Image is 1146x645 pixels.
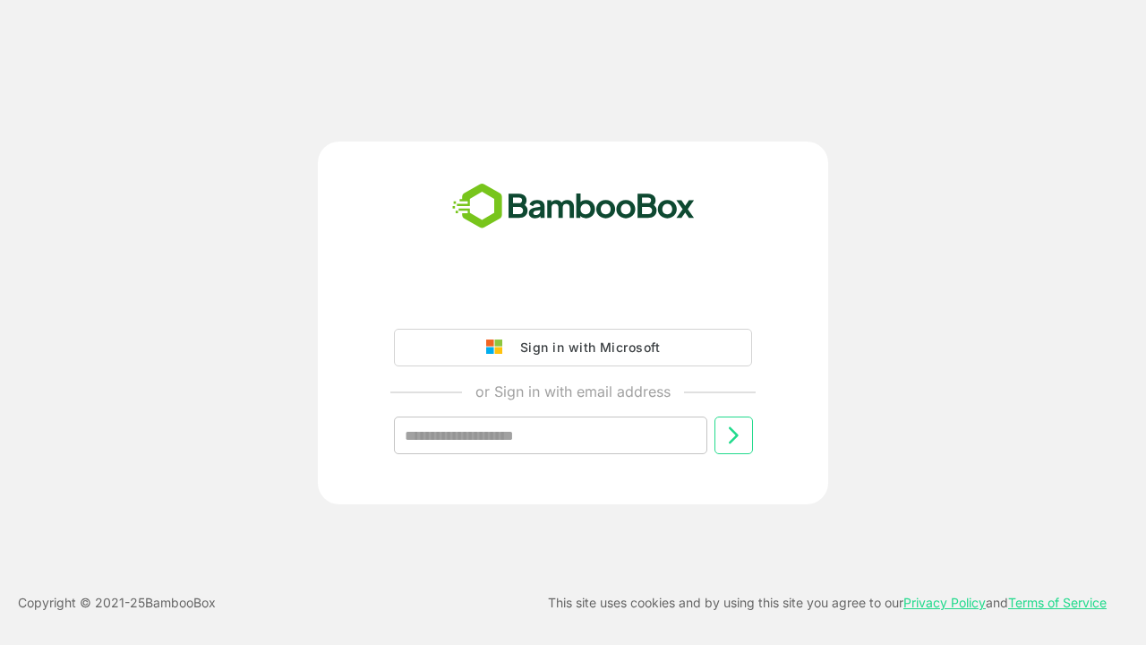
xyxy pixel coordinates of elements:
p: or Sign in with email address [475,381,671,402]
a: Terms of Service [1008,595,1107,610]
p: This site uses cookies and by using this site you agree to our and [548,592,1107,614]
img: google [486,340,511,356]
p: Copyright © 2021- 25 BambooBox [18,592,216,614]
div: Sign in with Microsoft [511,336,660,359]
button: Sign in with Microsoft [394,329,752,366]
img: bamboobox [442,177,705,236]
a: Privacy Policy [903,595,986,610]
